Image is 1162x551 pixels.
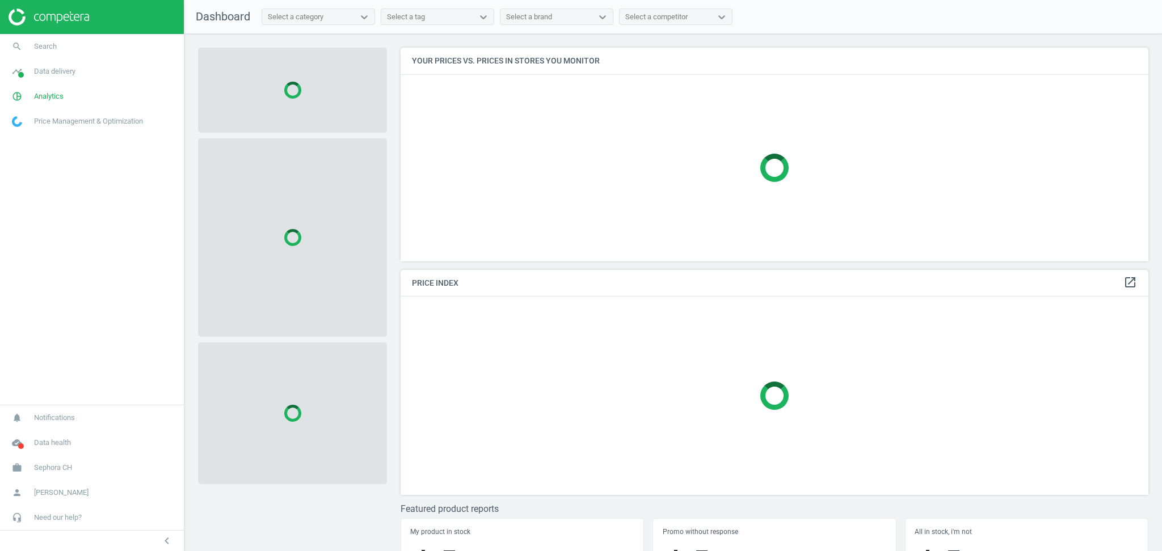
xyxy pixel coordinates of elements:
i: work [6,457,28,478]
i: cloud_done [6,432,28,453]
h5: Promo without response [663,528,887,536]
h4: Price Index [401,270,1148,296]
span: Dashboard [196,10,250,23]
span: Notifications [34,413,75,423]
span: Sephora CH [34,463,72,473]
span: Data health [34,438,71,448]
button: chevron_left [153,533,181,548]
i: chevron_left [160,534,174,548]
img: ajHJNr6hYgQAAAAASUVORK5CYII= [9,9,89,26]
a: open_in_new [1123,275,1137,290]
span: Data delivery [34,66,75,77]
div: Select a category [268,12,323,22]
img: wGWNvw8QSZomAAAAABJRU5ErkJggg== [12,116,22,127]
i: search [6,36,28,57]
h4: Your prices vs. prices in stores you monitor [401,48,1148,74]
span: Analytics [34,91,64,101]
span: Price Management & Optimization [34,116,143,126]
span: Search [34,41,57,52]
span: [PERSON_NAME] [34,488,89,498]
span: Need our help? [34,512,82,523]
i: headset_mic [6,507,28,528]
div: Select a tag [387,12,425,22]
i: notifications [6,407,28,429]
h5: My product in stock [410,528,634,536]
h3: Featured product reports [401,503,1148,514]
i: open_in_new [1123,275,1137,289]
i: timeline [6,61,28,82]
div: Select a brand [506,12,552,22]
i: pie_chart_outlined [6,86,28,107]
div: Select a competitor [625,12,688,22]
h5: All in stock, i'm not [915,528,1139,536]
i: person [6,482,28,503]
